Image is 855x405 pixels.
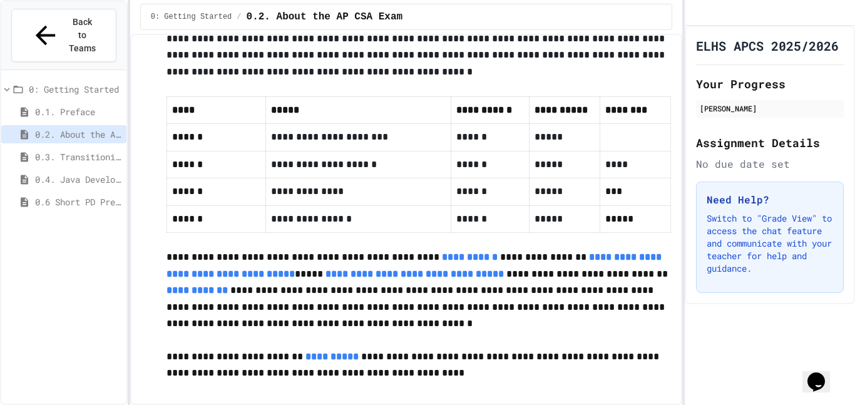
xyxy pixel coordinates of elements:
[151,12,232,22] span: 0: Getting Started
[696,75,844,93] h2: Your Progress
[11,9,116,62] button: Back to Teams
[696,37,839,54] h1: ELHS APCS 2025/2026
[29,83,121,96] span: 0: Getting Started
[802,355,842,392] iframe: chat widget
[700,103,840,114] div: [PERSON_NAME]
[35,195,121,208] span: 0.6 Short PD Pretest
[247,9,403,24] span: 0.2. About the AP CSA Exam
[696,156,844,172] div: No due date set
[707,212,833,275] p: Switch to "Grade View" to access the chat feature and communicate with your teacher for help and ...
[237,12,241,22] span: /
[35,173,121,186] span: 0.4. Java Development Environments
[35,105,121,118] span: 0.1. Preface
[35,150,121,163] span: 0.3. Transitioning from AP CSP to AP CSA
[707,192,833,207] h3: Need Help?
[68,16,97,55] span: Back to Teams
[696,134,844,151] h2: Assignment Details
[35,128,121,141] span: 0.2. About the AP CSA Exam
